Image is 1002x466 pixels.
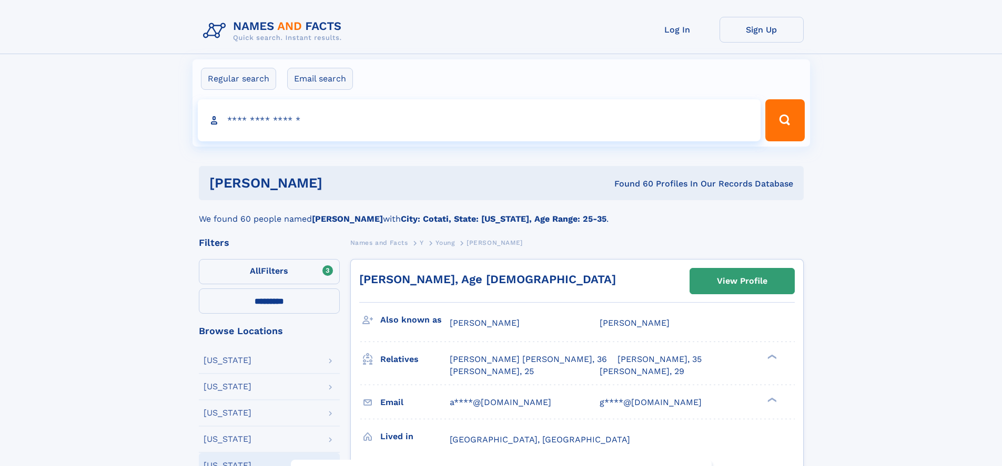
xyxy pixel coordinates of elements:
span: [PERSON_NAME] [600,318,670,328]
div: ❯ [765,396,777,403]
h3: Email [380,393,450,411]
a: Young [436,236,454,249]
span: [GEOGRAPHIC_DATA], [GEOGRAPHIC_DATA] [450,434,630,444]
h3: Also known as [380,311,450,329]
input: search input [198,99,761,141]
a: [PERSON_NAME], 25 [450,366,534,377]
span: [PERSON_NAME] [467,239,523,246]
div: [US_STATE] [204,435,251,443]
label: Regular search [201,68,276,90]
a: [PERSON_NAME], Age [DEMOGRAPHIC_DATA] [359,273,616,286]
h3: Relatives [380,350,450,368]
a: View Profile [690,268,794,294]
h1: [PERSON_NAME] [209,177,469,190]
span: [PERSON_NAME] [450,318,520,328]
div: Filters [199,238,340,247]
span: All [250,266,261,276]
a: Sign Up [720,17,804,43]
div: We found 60 people named with . [199,200,804,225]
h3: Lived in [380,428,450,446]
a: Log In [635,17,720,43]
div: [US_STATE] [204,382,251,391]
div: View Profile [717,269,767,293]
a: [PERSON_NAME], 35 [618,354,702,365]
button: Search Button [765,99,804,141]
b: [PERSON_NAME] [312,214,383,224]
a: [PERSON_NAME] [PERSON_NAME], 36 [450,354,607,365]
span: Young [436,239,454,246]
div: [US_STATE] [204,356,251,365]
img: Logo Names and Facts [199,17,350,45]
a: Names and Facts [350,236,408,249]
div: ❯ [765,354,777,360]
a: [PERSON_NAME], 29 [600,366,684,377]
label: Email search [287,68,353,90]
div: Found 60 Profiles In Our Records Database [468,178,793,190]
span: Y [420,239,424,246]
label: Filters [199,259,340,284]
div: Browse Locations [199,326,340,336]
a: Y [420,236,424,249]
div: [US_STATE] [204,409,251,417]
b: City: Cotati, State: [US_STATE], Age Range: 25-35 [401,214,606,224]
